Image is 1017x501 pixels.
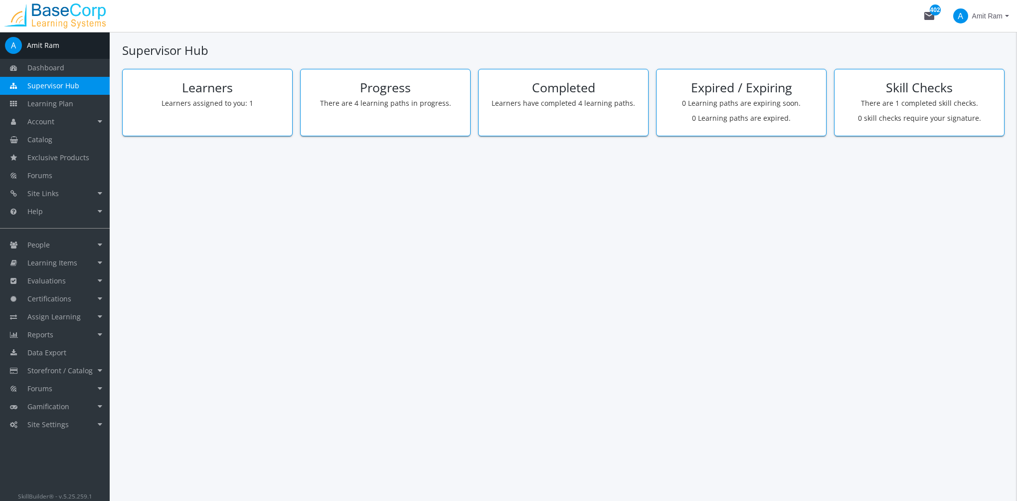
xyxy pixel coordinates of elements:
h2: Skill Checks [842,81,997,95]
span: Storefront / Catalog [27,366,93,375]
p: 0 skill checks require your signature. [842,113,997,123]
span: Reports [27,330,53,339]
h2: Expired / Expiring [664,81,819,95]
p: Learners have completed 4 learning paths. [486,98,641,108]
span: Forums [27,171,52,180]
h2: Progress [308,81,463,95]
small: SkillBuilder® - v.5.25.259.1 [18,492,92,500]
mat-icon: mail [923,10,935,22]
p: 0 Learning paths are expired. [664,113,819,123]
h1: Supervisor Hub [122,42,1005,59]
span: Learning Items [27,258,77,267]
span: People [27,240,50,250]
p: There are 1 completed skill checks. [842,98,997,108]
span: Site Settings [27,420,69,429]
h2: Completed [486,81,641,95]
span: Site Links [27,189,59,198]
span: Supervisor Hub [27,81,79,90]
span: Catalog [27,135,52,144]
h2: Learners [130,81,285,95]
p: Learners assigned to you: 1 [130,98,285,108]
span: Gamification [27,402,69,411]
p: There are 4 learning paths in progress. [308,98,463,108]
span: Dashboard [27,63,64,72]
span: Certifications [27,294,71,303]
span: A [5,37,22,54]
span: Amit Ram [972,7,1003,25]
span: Data Export [27,348,66,357]
p: 0 Learning paths are expiring soon. [664,98,819,108]
span: Forums [27,384,52,393]
span: Learning Plan [27,99,73,108]
span: Help [27,207,43,216]
div: Amit Ram [27,40,59,50]
span: A [953,8,968,23]
span: Evaluations [27,276,66,285]
span: Assign Learning [27,312,81,321]
span: Account [27,117,54,126]
span: Exclusive Products [27,153,89,162]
